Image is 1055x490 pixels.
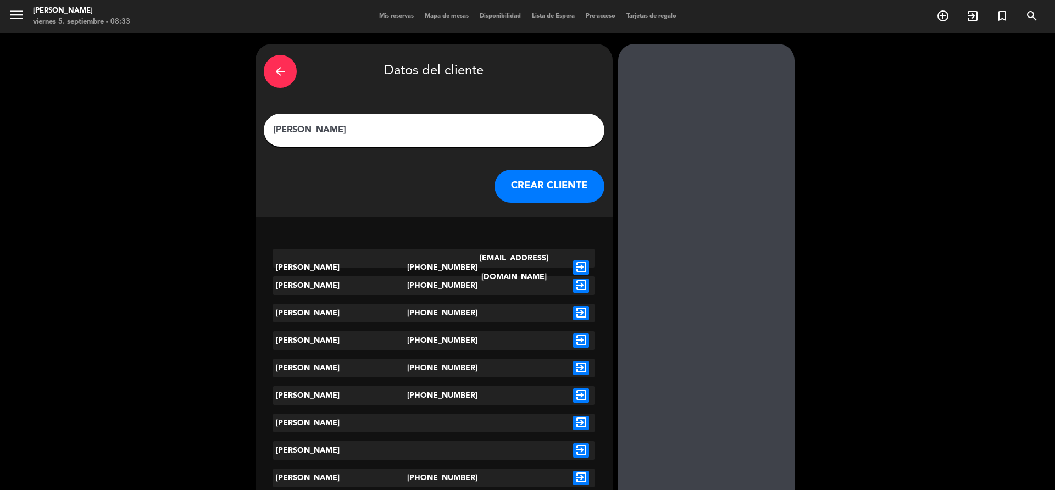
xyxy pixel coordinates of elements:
[407,304,461,322] div: [PHONE_NUMBER]
[407,331,461,350] div: [PHONE_NUMBER]
[996,9,1009,23] i: turned_in_not
[273,414,407,432] div: [PERSON_NAME]
[419,13,474,19] span: Mapa de mesas
[573,279,589,293] i: exit_to_app
[460,249,568,286] div: [EMAIL_ADDRESS][DOMAIN_NAME]
[33,5,130,16] div: [PERSON_NAME]
[573,388,589,403] i: exit_to_app
[273,469,407,487] div: [PERSON_NAME]
[580,13,621,19] span: Pre-acceso
[273,276,407,295] div: [PERSON_NAME]
[407,359,461,377] div: [PHONE_NUMBER]
[8,7,25,23] i: menu
[1025,9,1039,23] i: search
[407,469,461,487] div: [PHONE_NUMBER]
[966,9,979,23] i: exit_to_app
[407,276,461,295] div: [PHONE_NUMBER]
[273,249,407,286] div: [PERSON_NAME]
[936,9,949,23] i: add_circle_outline
[273,304,407,322] div: [PERSON_NAME]
[573,361,589,375] i: exit_to_app
[474,13,526,19] span: Disponibilidad
[407,386,461,405] div: [PHONE_NUMBER]
[264,52,604,91] div: Datos del cliente
[495,170,604,203] button: CREAR CLIENTE
[407,249,461,286] div: [PHONE_NUMBER]
[273,386,407,405] div: [PERSON_NAME]
[272,122,596,138] input: Escriba nombre, correo electrónico o número de teléfono...
[573,306,589,320] i: exit_to_app
[273,441,407,460] div: [PERSON_NAME]
[8,7,25,27] button: menu
[374,13,419,19] span: Mis reservas
[273,331,407,350] div: [PERSON_NAME]
[573,333,589,348] i: exit_to_app
[573,471,589,485] i: exit_to_app
[573,416,589,430] i: exit_to_app
[274,65,287,78] i: arrow_back
[573,443,589,458] i: exit_to_app
[273,359,407,377] div: [PERSON_NAME]
[33,16,130,27] div: viernes 5. septiembre - 08:33
[573,260,589,275] i: exit_to_app
[621,13,682,19] span: Tarjetas de regalo
[526,13,580,19] span: Lista de Espera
